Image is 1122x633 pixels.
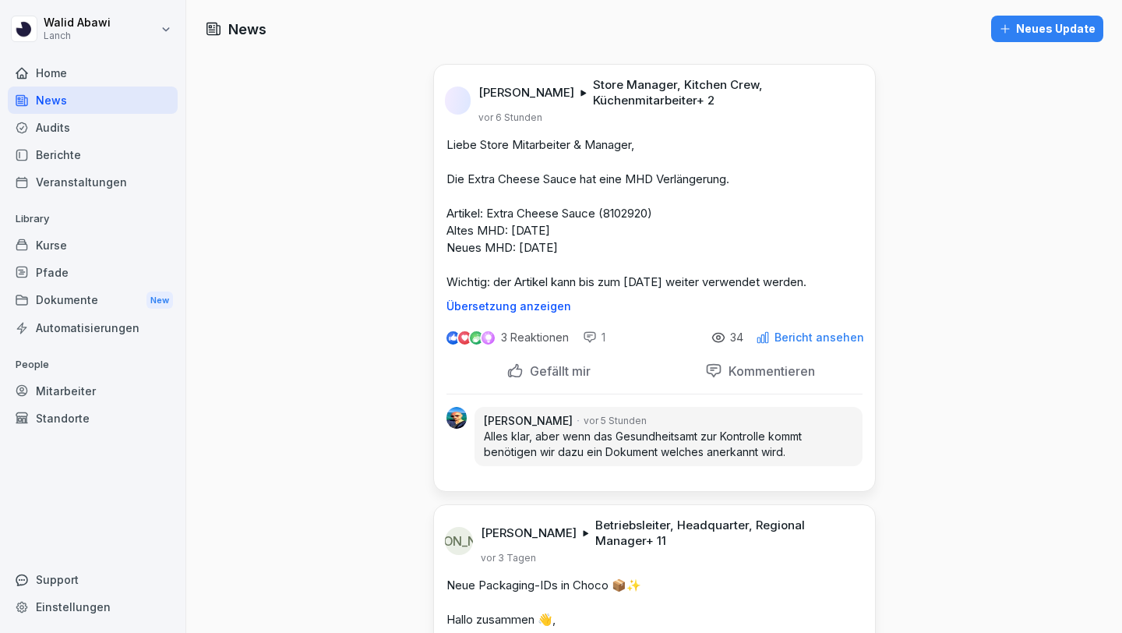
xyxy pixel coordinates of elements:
[8,405,178,432] a: Standorte
[146,292,173,309] div: New
[524,363,591,379] p: Gefällt mir
[8,377,178,405] a: Mitarbeiter
[481,525,577,541] p: [PERSON_NAME]
[584,414,647,428] p: vor 5 Stunden
[8,286,178,315] div: Dokumente
[595,518,856,549] p: Betriebsleiter, Headquarter, Regional Manager + 11
[8,87,178,114] a: News
[722,363,815,379] p: Kommentieren
[8,593,178,621] a: Einstellungen
[8,259,178,286] a: Pfade
[484,429,852,460] p: Alles klar, aber wenn das Gesundheitsamt zur Kontrolle kommt benötigen wir dazu ein Dokument welc...
[478,85,574,101] p: [PERSON_NAME]
[228,19,266,40] h1: News
[583,330,605,345] div: 1
[8,286,178,315] a: DokumenteNew
[8,207,178,232] p: Library
[501,331,569,344] p: 3 Reaktionen
[446,300,863,313] p: Übersetzung anzeigen
[999,20,1096,37] div: Neues Update
[8,232,178,259] a: Kurse
[446,136,863,291] p: Liebe Store Mitarbeiter & Manager, Die Extra Cheese Sauce hat eine MHD Verlängerung. Artikel: Ext...
[446,331,459,344] img: like
[459,332,471,344] img: love
[482,331,495,345] img: inspiring
[8,352,178,377] p: People
[445,527,473,555] div: [PERSON_NAME]
[991,16,1103,42] button: Neues Update
[774,331,864,344] p: Bericht ansehen
[8,168,178,196] a: Veranstaltungen
[8,141,178,168] a: Berichte
[44,30,111,41] p: Lanch
[8,314,178,341] a: Automatisierungen
[44,16,111,30] p: Walid Abawi
[730,331,743,344] p: 34
[470,331,483,345] img: celebrate
[481,552,536,564] p: vor 3 Tagen
[8,566,178,593] div: Support
[446,407,467,429] img: hzqz3zo5qa3zxyxaqjiqoiqn.png
[8,114,178,141] a: Audits
[593,77,856,108] p: Store Manager, Kitchen Crew, Küchenmitarbeiter + 2
[478,111,542,124] p: vor 6 Stunden
[8,59,178,87] a: Home
[484,413,573,429] p: [PERSON_NAME]
[445,87,471,115] img: t11hid2jppelx39d7ll7vo2q.png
